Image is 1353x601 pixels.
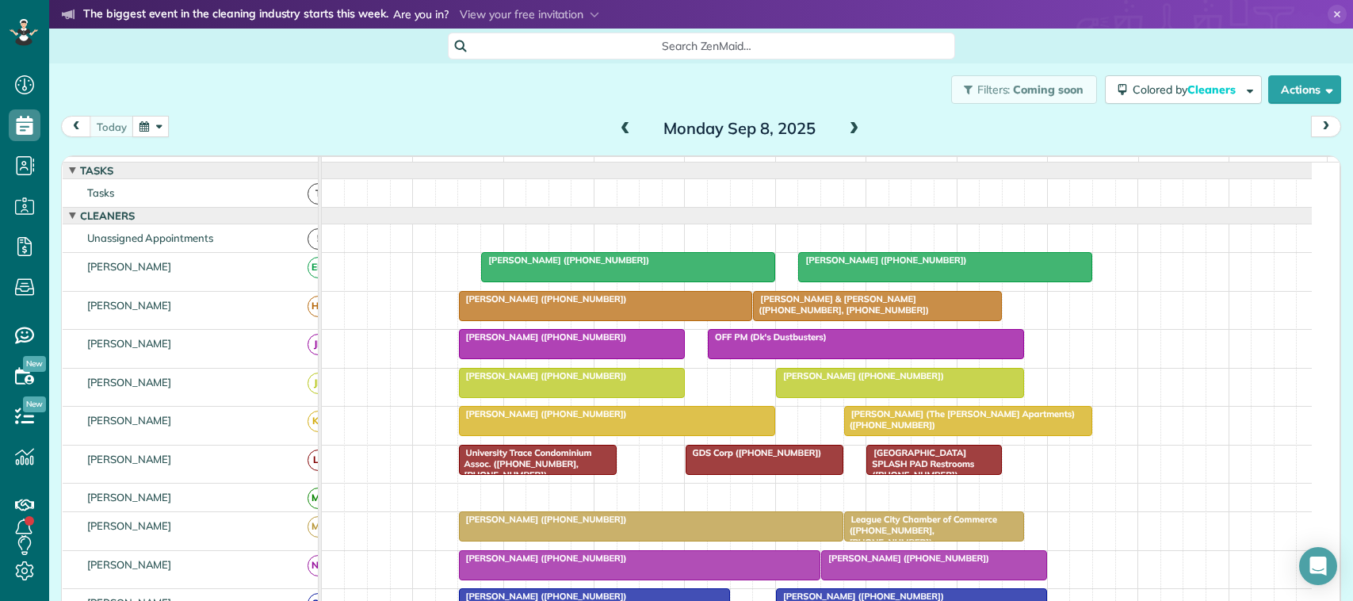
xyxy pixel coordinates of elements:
span: [PERSON_NAME] [84,453,175,465]
span: Are you in? [393,6,449,24]
span: MB [308,516,329,538]
span: [PERSON_NAME] ([PHONE_NUMBER]) [458,408,628,419]
span: HC [308,296,329,317]
span: Tasks [77,164,117,177]
span: [PERSON_NAME] [84,299,175,312]
span: EM [308,257,329,278]
span: Filters: [977,82,1011,97]
span: [PERSON_NAME] ([PHONE_NUMBER]) [820,553,990,564]
span: JB [308,334,329,355]
span: 11am [685,160,720,173]
span: [GEOGRAPHIC_DATA] SPLASH PAD Restrooms ([PHONE_NUMBER]) [866,447,974,481]
span: [PERSON_NAME] ([PHONE_NUMBER]) [458,331,628,343]
span: T [308,183,329,205]
span: 7am [322,160,351,173]
span: MT [308,488,329,509]
span: [PERSON_NAME] ([PHONE_NUMBER]) [458,370,628,381]
span: [PERSON_NAME] [84,519,175,532]
span: KB [308,411,329,432]
span: Unassigned Appointments [84,232,216,244]
span: Cleaners [1187,82,1238,97]
span: Colored by [1133,82,1241,97]
span: 3pm [1048,160,1076,173]
span: [PERSON_NAME] [84,414,175,427]
button: prev [61,116,91,137]
span: 4pm [1139,160,1167,173]
span: [PERSON_NAME] ([PHONE_NUMBER]) [775,370,945,381]
span: 10am [594,160,630,173]
span: [PERSON_NAME] [84,491,175,503]
span: [PERSON_NAME] [84,337,175,350]
span: 9am [504,160,533,173]
button: Actions [1268,75,1341,104]
li: The world’s leading virtual event for cleaning business owners. [62,27,697,48]
span: League City Chamber of Commerce ([PHONE_NUMBER], [PHONE_NUMBER]) [843,514,997,548]
span: 1pm [866,160,894,173]
span: [PERSON_NAME] ([PHONE_NUMBER]) [458,293,628,304]
button: today [90,116,134,137]
span: [PERSON_NAME] ([PHONE_NUMBER]) [480,255,650,266]
span: GDS Corp ([PHONE_NUMBER]) [685,447,823,458]
span: Tasks [84,186,117,199]
span: 12pm [776,160,810,173]
span: NN [308,555,329,576]
span: OFF PM (Dk's Dustbusters) [707,331,827,343]
span: Cleaners [77,209,138,222]
span: 8am [413,160,442,173]
span: ! [308,228,329,250]
span: [PERSON_NAME] ([PHONE_NUMBER]) [458,553,628,564]
span: [PERSON_NAME] ([PHONE_NUMBER]) [797,255,967,266]
span: Coming soon [1013,82,1084,97]
span: [PERSON_NAME] [84,558,175,571]
button: next [1311,116,1341,137]
span: [PERSON_NAME] & [PERSON_NAME] ([PHONE_NUMBER], [PHONE_NUMBER]) [752,293,930,316]
span: 2pm [957,160,985,173]
span: New [23,396,46,412]
span: [PERSON_NAME] [84,260,175,273]
div: Open Intercom Messenger [1299,547,1337,585]
strong: The biggest event in the cleaning industry starts this week. [83,6,388,24]
span: [PERSON_NAME] ([PHONE_NUMBER]) [458,514,628,525]
span: University Trace Condominium Assoc. ([PHONE_NUMBER], [PHONE_NUMBER]) [458,447,592,481]
h2: Monday Sep 8, 2025 [640,120,839,137]
span: [PERSON_NAME] (The [PERSON_NAME] Apartments) ([PHONE_NUMBER]) [843,408,1076,431]
span: [PERSON_NAME] [84,376,175,389]
button: Colored byCleaners [1105,75,1262,104]
span: New [23,356,46,372]
span: 5pm [1229,160,1257,173]
span: LF [308,450,329,471]
span: JR [308,373,329,394]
